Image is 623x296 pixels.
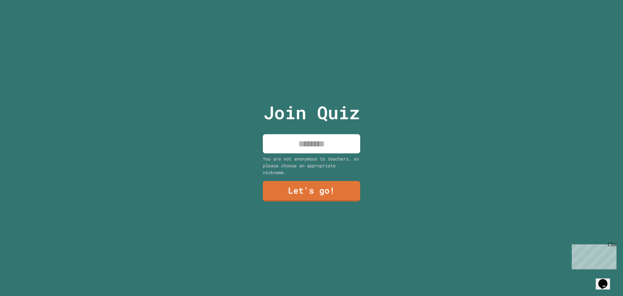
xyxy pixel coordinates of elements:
[263,181,360,201] a: Let's go!
[263,99,360,126] p: Join Quiz
[596,270,617,290] iframe: chat widget
[3,3,45,41] div: Chat with us now!Close
[263,155,360,176] div: You are not anonymous to teachers, so please choose an appropriate nickname.
[569,242,617,269] iframe: chat widget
